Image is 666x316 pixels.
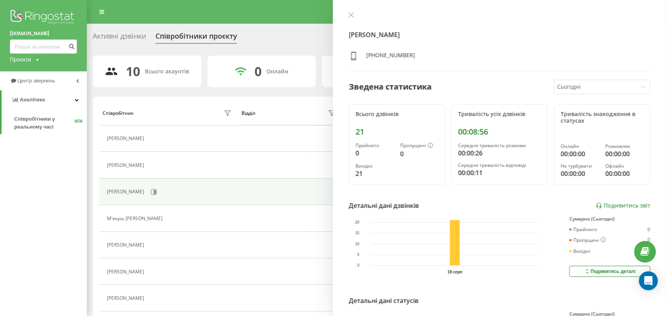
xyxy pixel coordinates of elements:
div: 00:08:56 [458,127,541,136]
div: 00:00:26 [458,148,541,158]
div: Пропущені [569,237,606,243]
div: 00:00:00 [605,169,644,178]
div: Офлайн [605,163,644,169]
div: Вихідні [569,249,590,254]
div: Пропущені [400,143,438,149]
a: Аналiтика [2,90,87,109]
span: Аналiтика [20,97,45,103]
div: Прийнято [355,143,394,148]
div: Розмовляє [605,144,644,149]
div: Сумарно (Сьогодні) [569,216,650,222]
button: Подивитись деталі [569,266,650,277]
div: Open Intercom Messenger [639,271,658,290]
span: Співробітники у реальному часі [14,115,75,131]
div: Проекти [10,56,31,64]
div: 0 [400,149,438,159]
div: Відділ [241,110,255,116]
div: Детальні дані статусів [349,296,419,305]
div: 00:00:00 [605,149,644,159]
div: Співробітники проєкту [155,32,237,44]
div: 00:00:11 [458,168,541,178]
div: [PERSON_NAME] [107,189,146,194]
div: Не турбувати [561,163,599,169]
a: Співробітники у реальному часіNEW [14,112,87,134]
div: 21 [355,169,394,178]
text: 0 [357,264,359,268]
div: Співробітник [103,110,134,116]
div: Вихідні [355,163,394,169]
div: 0 [647,237,650,243]
div: 21 [355,127,438,136]
div: Середня тривалість розмови [458,143,541,148]
div: Тривалість усіх дзвінків [458,111,541,118]
div: Зведена статистика [349,81,432,93]
div: 0 [355,148,394,158]
div: [PERSON_NAME] [107,269,146,275]
text: 20 [355,220,360,224]
text: 5 [357,253,359,257]
div: 00:00:00 [561,149,599,159]
div: Подивитись деталі [584,268,636,275]
div: М'якуш [PERSON_NAME] [107,216,165,221]
div: 0 [647,227,650,232]
div: [PERSON_NAME] [107,242,146,248]
div: [PERSON_NAME] [107,136,146,141]
div: [PHONE_NUMBER] [366,51,415,63]
div: 00:00:00 [561,169,599,178]
div: Онлайн [266,68,288,75]
div: Онлайн [561,144,599,149]
div: Детальні дані дзвінків [349,201,419,210]
span: Центр звернень [17,78,55,84]
text: 15 [355,231,360,236]
div: Активні дзвінки [93,32,146,44]
div: Всього дзвінків [355,111,438,118]
a: Подивитись звіт [596,202,650,209]
a: [DOMAIN_NAME] [10,30,77,37]
input: Пошук за номером [10,39,77,54]
div: Всього акаунтів [145,68,189,75]
div: Прийнято [569,227,597,232]
text: 10 [355,242,360,246]
div: 0 [254,64,262,79]
img: Ringostat logo [10,8,77,28]
text: 19 серп [448,270,462,274]
div: [PERSON_NAME] [107,163,146,168]
div: 10 [126,64,140,79]
div: [PERSON_NAME] [107,295,146,301]
div: Середня тривалість відповіді [458,163,541,168]
div: Тривалість знаходження в статусах [561,111,644,124]
h4: [PERSON_NAME] [349,30,650,39]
